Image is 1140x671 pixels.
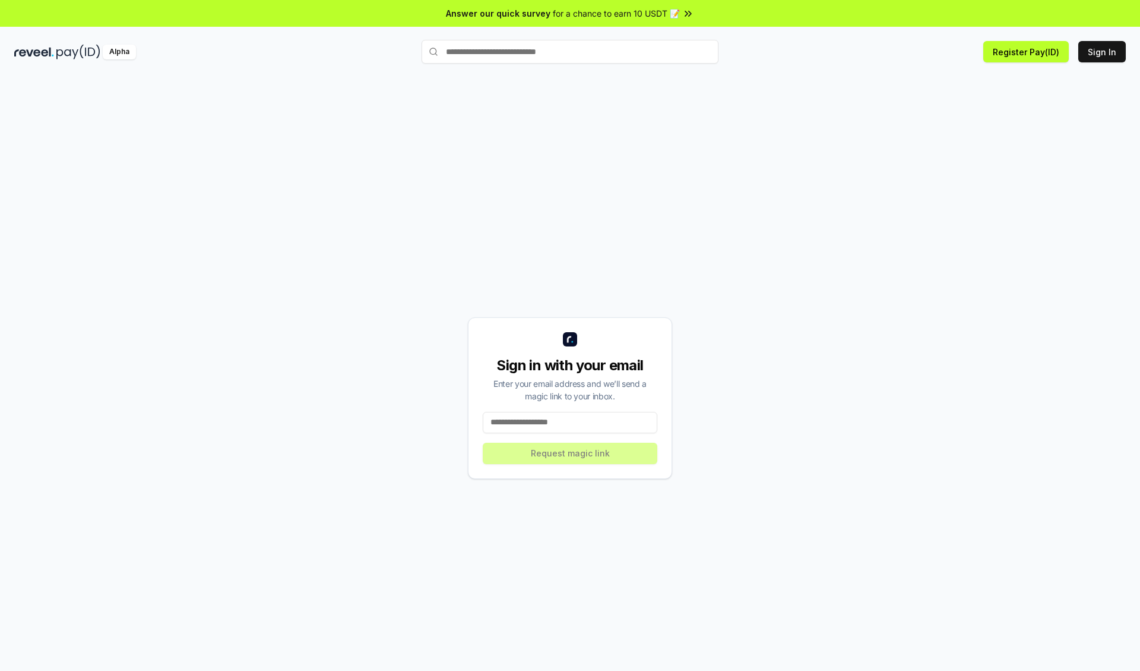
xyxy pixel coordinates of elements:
img: pay_id [56,45,100,59]
span: for a chance to earn 10 USDT 📝 [553,7,680,20]
img: reveel_dark [14,45,54,59]
button: Sign In [1078,41,1126,62]
button: Register Pay(ID) [983,41,1069,62]
div: Alpha [103,45,136,59]
img: logo_small [563,332,577,346]
span: Answer our quick survey [446,7,550,20]
div: Enter your email address and we’ll send a magic link to your inbox. [483,377,657,402]
div: Sign in with your email [483,356,657,375]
